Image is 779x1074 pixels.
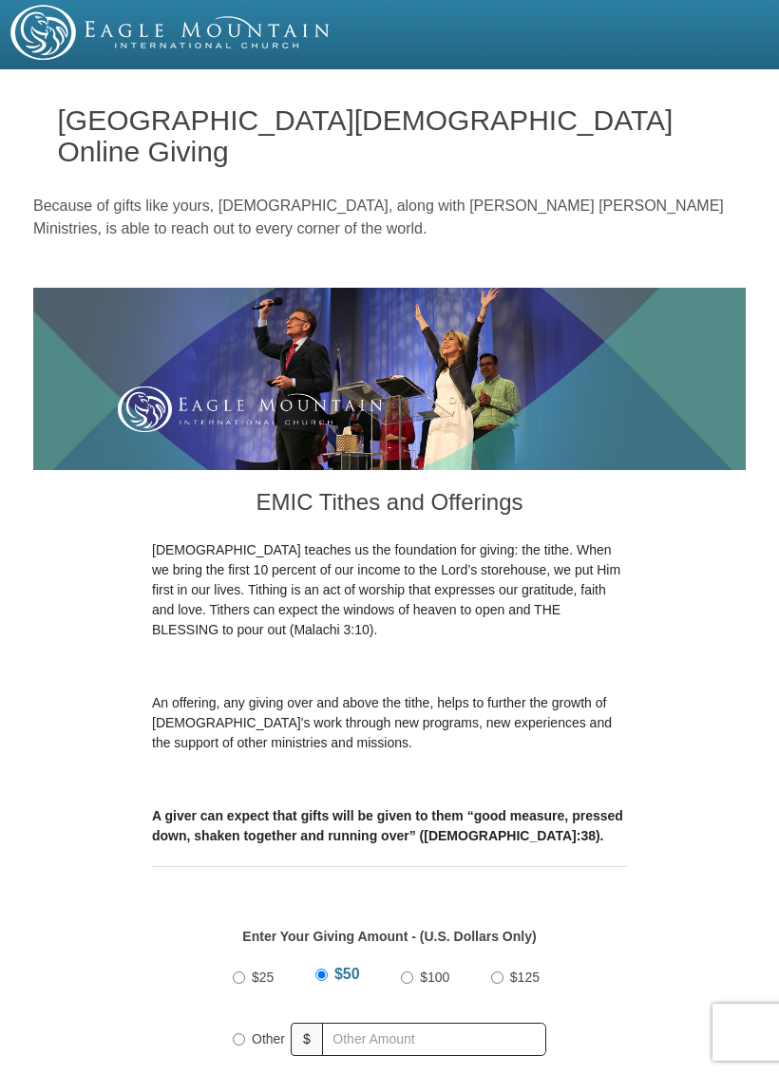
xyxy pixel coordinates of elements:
span: $100 [420,970,449,985]
p: [DEMOGRAPHIC_DATA] teaches us the foundation for giving: the tithe. When we bring the first 10 pe... [152,540,627,640]
input: Other Amount [322,1023,546,1056]
p: An offering, any giving over and above the tithe, helps to further the growth of [DEMOGRAPHIC_DAT... [152,693,627,753]
h1: [GEOGRAPHIC_DATA][DEMOGRAPHIC_DATA] Online Giving [58,104,722,167]
span: $25 [252,970,274,985]
img: EMIC [10,5,332,60]
span: $125 [510,970,540,985]
strong: Enter Your Giving Amount - (U.S. Dollars Only) [242,929,536,944]
span: $50 [334,966,360,982]
span: Other [252,1031,285,1046]
span: $ [291,1023,323,1056]
h3: EMIC Tithes and Offerings [152,470,627,540]
b: A giver can expect that gifts will be given to them “good measure, pressed down, shaken together ... [152,808,623,843]
p: Because of gifts like yours, [DEMOGRAPHIC_DATA], along with [PERSON_NAME] [PERSON_NAME] Ministrie... [33,195,746,240]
